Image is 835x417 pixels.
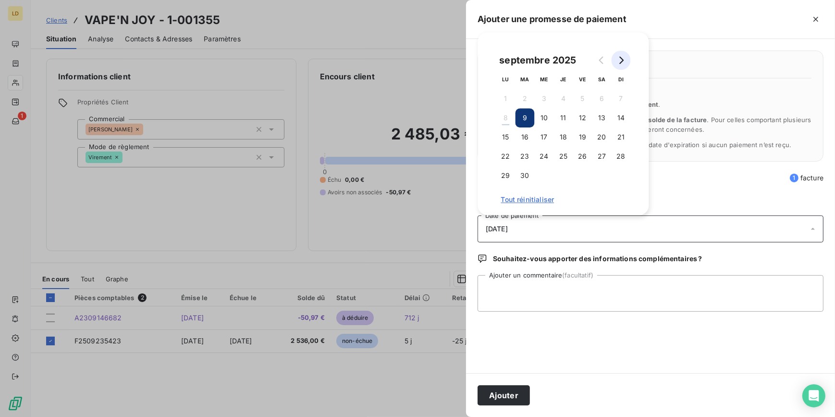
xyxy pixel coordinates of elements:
span: La promesse de paiement couvre . Pour celles comportant plusieurs échéances, seules les échéances... [501,116,811,133]
button: 30 [516,166,535,185]
button: 18 [554,127,573,147]
button: 3 [535,89,554,108]
button: 22 [496,147,516,166]
th: vendredi [573,70,592,89]
button: 5 [573,89,592,108]
button: 11 [554,108,573,127]
th: mardi [516,70,535,89]
th: jeudi [554,70,573,89]
button: 21 [612,127,631,147]
button: 16 [516,127,535,147]
th: mercredi [535,70,554,89]
h5: Ajouter une promesse de paiement [478,13,626,26]
button: 15 [496,127,516,147]
button: 17 [535,127,554,147]
button: 25 [554,147,573,166]
button: 24 [535,147,554,166]
button: 27 [592,147,612,166]
button: 12 [573,108,592,127]
span: Tout réinitialiser [501,196,626,203]
span: l’ensemble du solde de la facture [603,116,707,124]
span: [DATE] [486,225,508,233]
span: Souhaitez-vous apporter des informations complémentaires ? [493,254,702,264]
button: Ajouter [478,385,530,405]
th: dimanche [612,70,631,89]
button: 8 [496,108,516,127]
button: 4 [554,89,573,108]
button: 26 [573,147,592,166]
button: 28 [612,147,631,166]
button: 6 [592,89,612,108]
button: 9 [516,108,535,127]
button: 7 [612,89,631,108]
span: facture [790,173,823,183]
button: 19 [573,127,592,147]
div: Open Intercom Messenger [802,384,825,407]
button: Go to next month [612,51,631,70]
span: 1 [790,174,798,182]
button: 10 [535,108,554,127]
button: 20 [592,127,612,147]
button: 23 [516,147,535,166]
button: 2 [516,89,535,108]
button: 29 [496,166,516,185]
button: Go to previous month [592,51,612,70]
button: 13 [592,108,612,127]
div: septembre 2025 [496,52,580,68]
button: 14 [612,108,631,127]
button: 1 [496,89,516,108]
th: lundi [496,70,516,89]
th: samedi [592,70,612,89]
